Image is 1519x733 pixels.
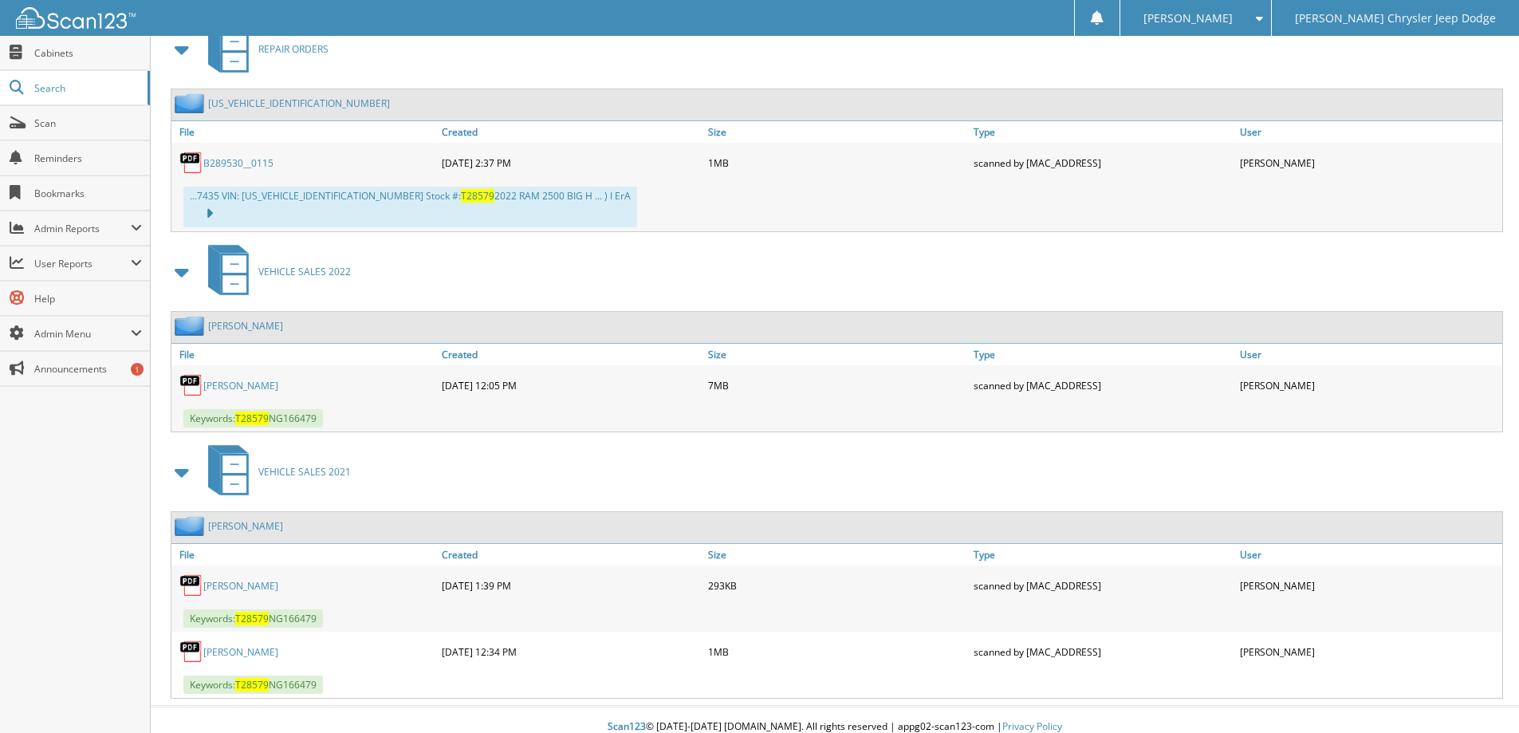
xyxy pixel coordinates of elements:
span: T28579 [235,412,269,425]
span: T28579 [235,678,269,692]
span: Keywords: NG166479 [183,609,323,628]
span: T28579 [235,612,269,625]
a: B289530__0115 [203,156,273,170]
div: [DATE] 12:34 PM [438,636,704,668]
div: [PERSON_NAME] [1236,369,1502,401]
span: Keywords: NG166479 [183,676,323,694]
span: Help [34,292,142,305]
img: PDF.png [179,151,203,175]
a: [PERSON_NAME] [203,645,278,659]
div: [DATE] 1:39 PM [438,569,704,601]
span: Scan123 [608,719,646,733]
div: scanned by [MAC_ADDRESS] [970,147,1236,179]
a: Size [704,344,970,365]
span: VEHICLE SALES 2021 [258,465,351,479]
a: File [171,544,438,566]
a: User [1236,121,1502,143]
a: File [171,344,438,365]
span: Scan [34,116,142,130]
a: Type [970,344,1236,365]
div: 7MB [704,369,970,401]
a: Created [438,544,704,566]
a: Type [970,121,1236,143]
span: Reminders [34,152,142,165]
div: 1 [131,363,144,376]
div: [DATE] 12:05 PM [438,369,704,401]
div: ...7435 VIN: [US_VEHICLE_IDENTIFICATION_NUMBER] Stock #: 2022 RAM 2500 BIG H ... ) I ErA [183,187,637,227]
div: 1MB [704,636,970,668]
img: PDF.png [179,640,203,664]
img: folder2.png [175,316,208,336]
span: User Reports [34,257,131,270]
a: Size [704,544,970,566]
img: folder2.png [175,93,208,113]
div: [PERSON_NAME] [1236,147,1502,179]
span: [PERSON_NAME] [1143,14,1233,23]
a: Created [438,344,704,365]
div: [PERSON_NAME] [1236,636,1502,668]
a: REPAIR ORDERS [199,18,329,81]
div: 293KB [704,569,970,601]
div: [PERSON_NAME] [1236,569,1502,601]
div: scanned by [MAC_ADDRESS] [970,369,1236,401]
a: File [171,121,438,143]
a: Privacy Policy [1002,719,1062,733]
a: [PERSON_NAME] [208,519,283,533]
a: VEHICLE SALES 2022 [199,240,351,303]
img: folder2.png [175,516,208,536]
a: Type [970,544,1236,566]
span: T28579 [461,189,494,203]
a: Size [704,121,970,143]
span: [PERSON_NAME] Chrysler Jeep Dodge [1295,14,1496,23]
img: scan123-logo-white.svg [16,7,136,29]
a: [US_VEHICLE_IDENTIFICATION_NUMBER] [208,97,390,110]
img: PDF.png [179,373,203,397]
span: Search [34,81,140,95]
div: 1MB [704,147,970,179]
a: User [1236,544,1502,566]
div: scanned by [MAC_ADDRESS] [970,636,1236,668]
a: [PERSON_NAME] [203,379,278,392]
a: [PERSON_NAME] [208,319,283,333]
span: Cabinets [34,46,142,60]
iframe: Chat Widget [1439,656,1519,733]
span: Announcements [34,362,142,376]
span: Admin Menu [34,327,131,341]
a: Created [438,121,704,143]
span: VEHICLE SALES 2022 [258,265,351,278]
img: PDF.png [179,573,203,597]
div: [DATE] 2:37 PM [438,147,704,179]
a: VEHICLE SALES 2021 [199,440,351,503]
span: Bookmarks [34,187,142,200]
a: [PERSON_NAME] [203,579,278,593]
span: Keywords: NG166479 [183,409,323,428]
div: scanned by [MAC_ADDRESS] [970,569,1236,601]
span: Admin Reports [34,222,131,235]
span: REPAIR ORDERS [258,42,329,56]
a: User [1236,344,1502,365]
